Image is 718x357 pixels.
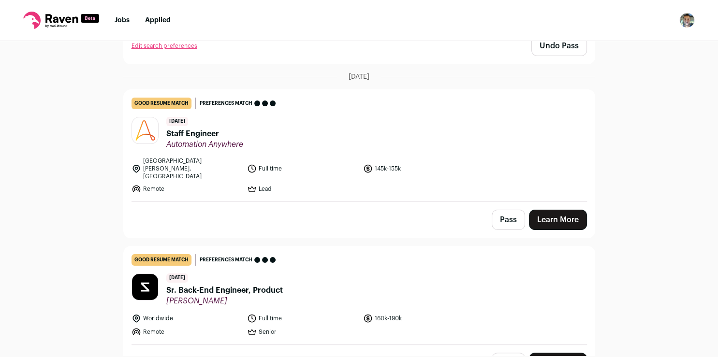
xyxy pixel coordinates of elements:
[115,17,130,24] a: Jobs
[132,274,158,300] img: c305bd5b64f36235a9c0ffae1fd6c0d5b419dccf7ac0062048be2a72ca8da2b7.jpg
[247,184,357,194] li: Lead
[132,157,242,180] li: [GEOGRAPHIC_DATA][PERSON_NAME], [GEOGRAPHIC_DATA]
[132,117,158,143] img: 03411bab9df924f0c144b4f53bdfe0e1bce3704453b38d7c521911296e8623c2.png
[247,327,357,337] li: Senior
[124,90,595,201] a: good resume match Preferences match [DATE] Staff Engineer Automation Anywhere [GEOGRAPHIC_DATA][P...
[200,99,252,108] span: Preferences match
[492,210,525,230] button: Pass
[247,157,357,180] li: Full time
[166,117,188,126] span: [DATE]
[679,13,695,28] button: Open dropdown
[529,210,587,230] a: Learn More
[166,128,243,140] span: Staff Engineer
[363,314,473,323] li: 160k-190k
[132,42,197,50] a: Edit search preferences
[363,157,473,180] li: 145k-155k
[145,17,171,24] a: Applied
[166,296,283,306] span: [PERSON_NAME]
[200,255,252,265] span: Preferences match
[132,184,242,194] li: Remote
[132,314,242,323] li: Worldwide
[531,36,587,56] button: Undo Pass
[124,246,595,344] a: good resume match Preferences match [DATE] Sr. Back-End Engineer, Product [PERSON_NAME] Worldwide...
[247,314,357,323] li: Full time
[679,13,695,28] img: 19917917-medium_jpg
[132,98,191,109] div: good resume match
[132,254,191,266] div: good resume match
[166,140,243,149] span: Automation Anywhere
[132,327,242,337] li: Remote
[166,273,188,283] span: [DATE]
[349,72,369,82] span: [DATE]
[166,285,283,296] span: Sr. Back-End Engineer, Product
